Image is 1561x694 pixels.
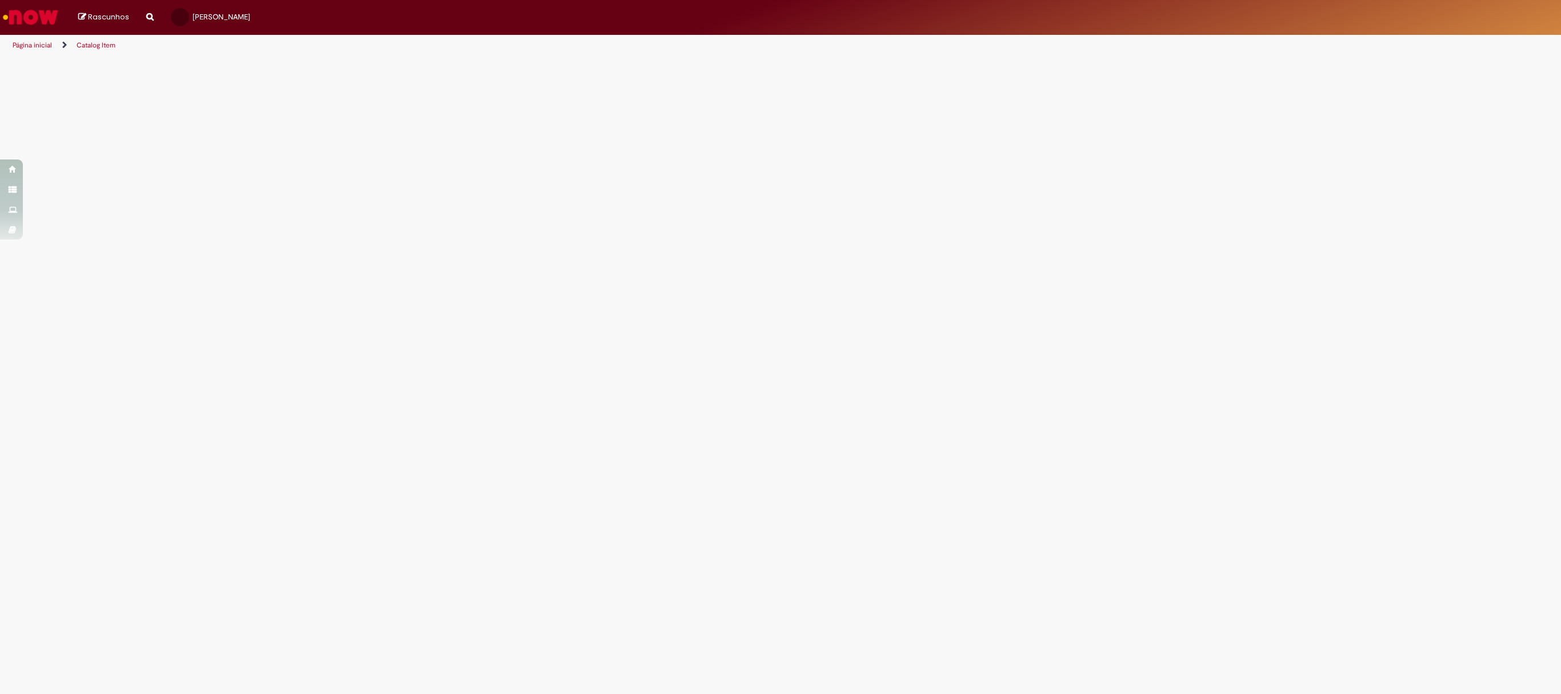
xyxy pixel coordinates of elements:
span: Rascunhos [88,11,129,22]
span: [PERSON_NAME] [193,12,250,22]
a: Catalog Item [77,41,115,50]
a: Página inicial [13,41,52,50]
ul: Trilhas de página [9,35,1032,56]
a: Rascunhos [78,12,129,23]
img: ServiceNow [1,6,60,29]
